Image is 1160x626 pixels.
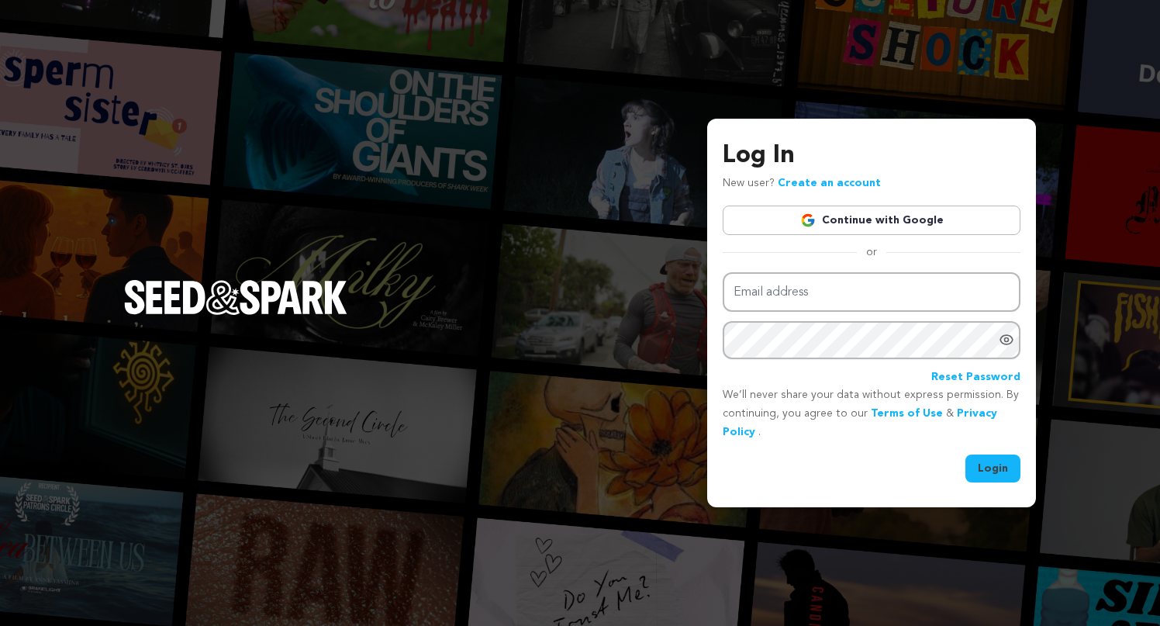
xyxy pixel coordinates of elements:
a: Seed&Spark Homepage [124,280,347,345]
a: Terms of Use [871,408,943,419]
p: We’ll never share your data without express permission. By continuing, you agree to our & . [723,386,1020,441]
a: Privacy Policy [723,408,997,438]
img: Google logo [800,213,816,228]
a: Continue with Google [723,206,1020,235]
button: Login [965,455,1020,482]
a: Reset Password [931,368,1020,387]
input: Email address [723,272,1020,312]
h3: Log In [723,137,1020,175]
span: or [857,244,886,260]
img: Seed&Spark Logo [124,280,347,314]
a: Show password as plain text. Warning: this will display your password on the screen. [999,332,1014,348]
p: New user? [723,175,881,193]
a: Create an account [778,178,881,188]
